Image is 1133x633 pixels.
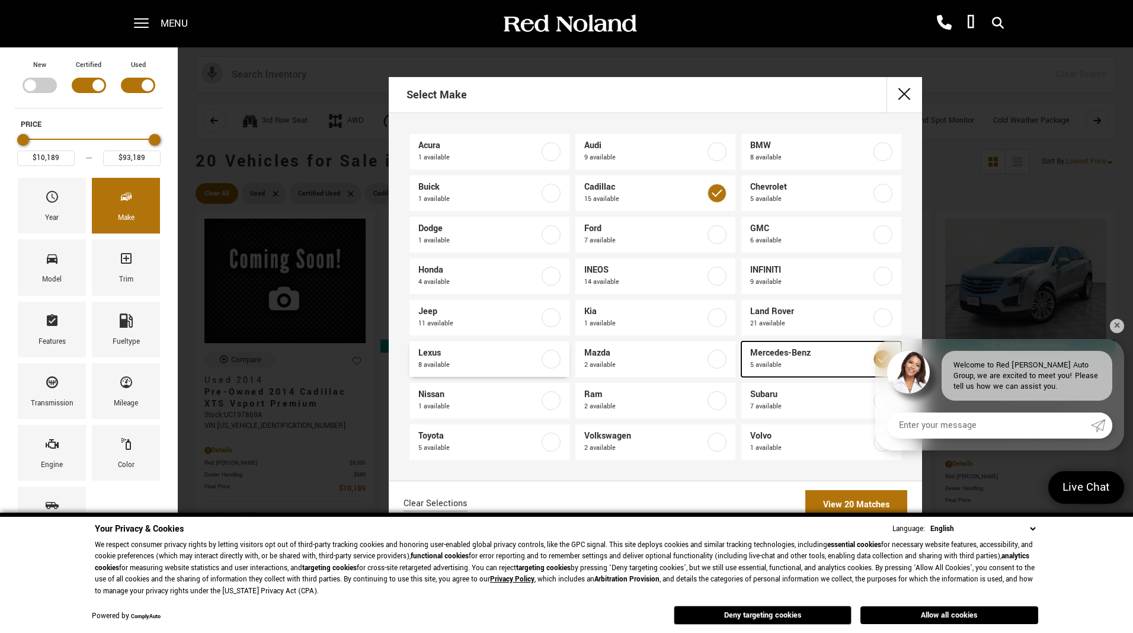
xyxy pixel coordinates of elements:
[860,606,1038,624] button: Allow all cookies
[119,434,133,459] span: Color
[942,351,1112,401] div: Welcome to Red [PERSON_NAME] Auto Group, we are excited to meet you! Please tell us how we can as...
[741,424,901,460] a: Volvo1 available
[45,495,59,520] span: Bodystyle
[750,306,871,318] span: Land Rover
[584,140,705,152] span: Audi
[45,187,59,212] span: Year
[45,372,59,397] span: Transmission
[418,223,539,235] span: Dodge
[584,181,705,193] span: Cadillac
[741,383,901,418] a: Subaru7 available
[887,351,930,394] img: Agent profile photo
[750,264,871,276] span: INFINITI
[750,318,871,330] span: 21 available
[404,498,468,512] a: Clear Selections
[95,539,1038,597] p: We respect consumer privacy rights by letting visitors opt out of third-party tracking cookies an...
[674,606,852,625] button: Deny targeting cookies
[575,383,735,418] a: Ram2 available
[575,217,735,252] a: Ford7 available
[131,613,161,621] a: ComplyAuto
[103,151,161,166] input: Maximum
[750,389,871,401] span: Subaru
[741,175,901,211] a: Chevrolet5 available
[17,134,29,146] div: Minimum Price
[750,152,871,164] span: 8 available
[584,347,705,359] span: Mazda
[750,401,871,413] span: 7 available
[750,193,871,205] span: 5 available
[927,523,1038,535] select: Language Select
[18,487,86,542] div: BodystyleBodystyle
[584,359,705,371] span: 2 available
[119,248,133,273] span: Trim
[584,442,705,454] span: 2 available
[45,434,59,459] span: Engine
[741,300,901,335] a: Land Rover21 available
[119,187,133,212] span: Make
[741,341,901,377] a: Mercedes-Benz5 available
[409,300,569,335] a: Jeep11 available
[42,273,62,286] div: Model
[409,134,569,170] a: Acura1 available
[41,459,63,472] div: Engine
[409,341,569,377] a: Lexus8 available
[18,178,86,234] div: YearYear
[418,264,539,276] span: Honda
[892,525,925,533] div: Language:
[1091,413,1112,439] a: Submit
[750,430,871,442] span: Volvo
[95,551,1029,573] strong: analytics cookies
[584,401,705,413] span: 2 available
[418,347,539,359] span: Lexus
[750,181,871,193] span: Chevrolet
[18,425,86,481] div: EngineEngine
[584,264,705,276] span: INEOS
[750,140,871,152] span: BMW
[584,306,705,318] span: Kia
[17,130,161,166] div: Price
[575,175,735,211] a: Cadillac15 available
[418,359,539,371] span: 8 available
[418,193,539,205] span: 1 available
[92,239,160,295] div: TrimTrim
[886,77,922,113] button: close
[584,193,705,205] span: 15 available
[584,389,705,401] span: Ram
[114,397,138,410] div: Mileage
[418,401,539,413] span: 1 available
[76,59,101,71] label: Certified
[119,311,133,335] span: Fueltype
[302,563,357,573] strong: targeting cookies
[584,223,705,235] span: Ford
[887,413,1091,439] input: Enter your message
[584,152,705,164] span: 9 available
[418,235,539,247] span: 1 available
[750,223,871,235] span: GMC
[17,151,75,166] input: Minimum
[418,140,539,152] span: Acura
[575,258,735,294] a: INEOS14 available
[418,306,539,318] span: Jeep
[805,490,907,519] a: View 20 Matches
[92,425,160,481] div: ColorColor
[501,14,638,34] img: Red Noland Auto Group
[741,134,901,170] a: BMW8 available
[418,442,539,454] span: 5 available
[750,235,871,247] span: 6 available
[575,134,735,170] a: Audi9 available
[113,335,140,349] div: Fueltype
[409,258,569,294] a: Honda4 available
[18,239,86,295] div: ModelModel
[750,442,871,454] span: 1 available
[92,302,160,357] div: FueltypeFueltype
[119,273,133,286] div: Trim
[418,318,539,330] span: 11 available
[409,217,569,252] a: Dodge1 available
[92,178,160,234] div: MakeMake
[516,563,571,573] strong: targeting cookies
[750,359,871,371] span: 5 available
[741,258,901,294] a: INFINITI9 available
[92,363,160,419] div: MileageMileage
[411,551,469,561] strong: functional cookies
[418,152,539,164] span: 1 available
